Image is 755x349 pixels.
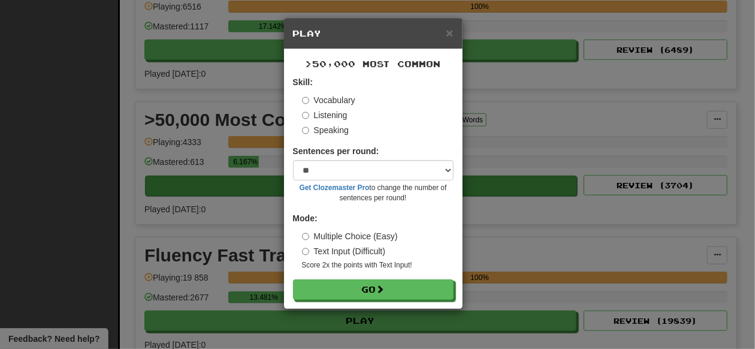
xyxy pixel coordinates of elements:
[302,127,310,134] input: Speaking
[293,145,379,157] label: Sentences per round:
[302,97,310,104] input: Vocabulary
[302,109,348,121] label: Listening
[302,233,310,240] input: Multiple Choice (Easy)
[446,26,453,40] span: ×
[446,26,453,39] button: Close
[306,59,441,69] span: >50,000 Most Common
[293,213,318,223] strong: Mode:
[300,183,370,192] a: Get Clozemaster Pro
[293,183,454,203] small: to change the number of sentences per round!
[302,260,454,270] small: Score 2x the points with Text Input !
[302,94,355,106] label: Vocabulary
[302,124,349,136] label: Speaking
[293,28,454,40] h5: Play
[293,77,313,87] strong: Skill:
[302,245,386,257] label: Text Input (Difficult)
[293,279,454,300] button: Go
[302,112,310,119] input: Listening
[302,248,310,255] input: Text Input (Difficult)
[302,230,398,242] label: Multiple Choice (Easy)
